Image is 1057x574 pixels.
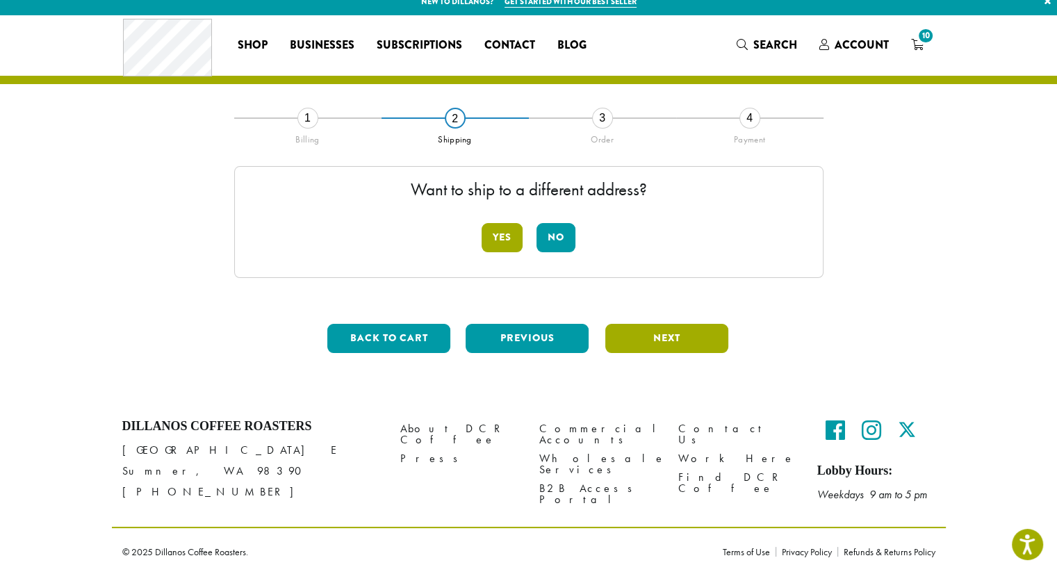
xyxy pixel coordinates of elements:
a: Shop [227,34,279,56]
p: © 2025 Dillanos Coffee Roasters. [122,547,702,557]
a: Press [400,449,518,468]
a: Refunds & Returns Policy [837,547,935,557]
span: 10 [916,26,935,45]
a: Contact Us [678,419,796,449]
a: Wholesale Services [539,449,657,479]
a: Search [726,33,808,56]
a: Commercial Accounts [539,419,657,449]
span: Account [835,37,889,53]
h4: Dillanos Coffee Roasters [122,419,379,434]
a: Terms of Use [723,547,776,557]
button: Previous [466,324,589,353]
span: Search [753,37,797,53]
div: Shipping [382,129,529,145]
span: Blog [557,37,587,54]
div: 2 [445,108,466,129]
p: [GEOGRAPHIC_DATA] E Sumner, WA 98390 [PHONE_NUMBER] [122,440,379,502]
a: Find DCR Coffee [678,468,796,498]
button: Next [605,324,728,353]
a: Privacy Policy [776,547,837,557]
div: Billing [234,129,382,145]
span: Businesses [290,37,354,54]
div: 1 [297,108,318,129]
span: Shop [238,37,268,54]
span: Subscriptions [377,37,462,54]
button: Back to cart [327,324,450,353]
a: About DCR Coffee [400,419,518,449]
p: Want to ship to a different address? [249,181,809,198]
div: Order [529,129,676,145]
a: Work Here [678,449,796,468]
div: 4 [739,108,760,129]
span: Contact [484,37,535,54]
button: Yes [482,223,523,252]
button: No [536,223,575,252]
div: 3 [592,108,613,129]
a: B2B Access Portal [539,479,657,509]
em: Weekdays 9 am to 5 pm [817,487,927,502]
h5: Lobby Hours: [817,464,935,479]
div: Payment [676,129,824,145]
